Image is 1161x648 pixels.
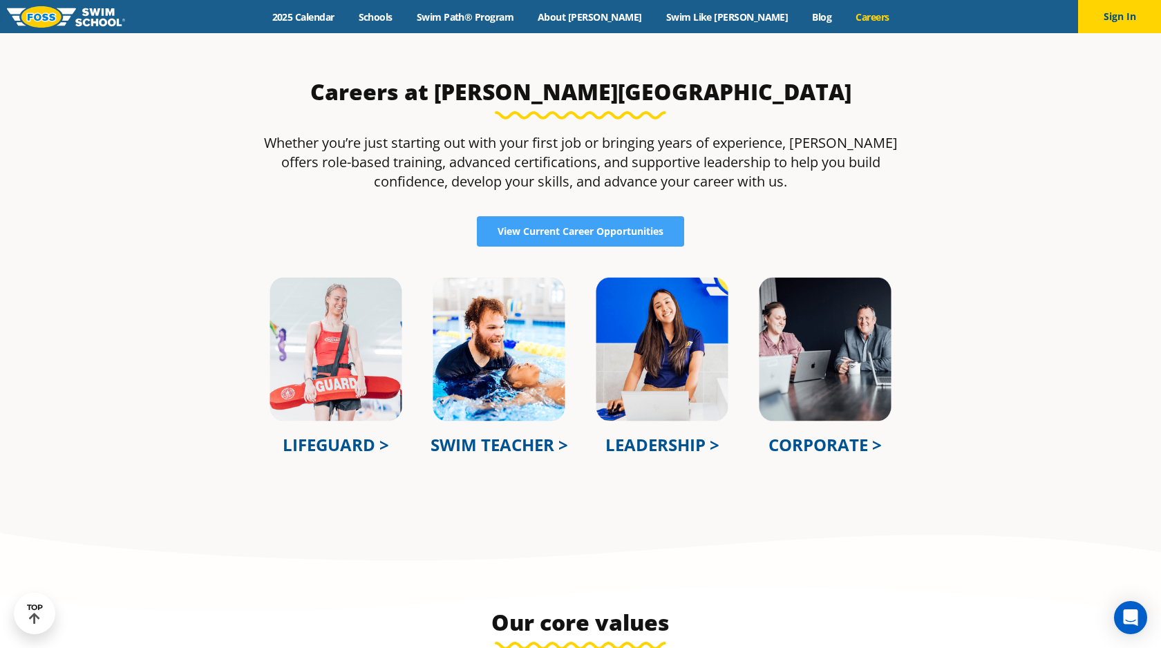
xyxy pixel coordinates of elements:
[254,133,907,191] p: Whether you’re just starting out with your first job or bringing years of experience, [PERSON_NAM...
[477,216,684,247] a: View Current Career Opportunities
[800,10,844,23] a: Blog
[404,10,525,23] a: Swim Path® Program
[254,78,907,106] h3: Careers at [PERSON_NAME][GEOGRAPHIC_DATA]
[1114,601,1147,634] div: Open Intercom Messenger
[27,603,43,625] div: TOP
[7,6,125,28] img: FOSS Swim School Logo
[283,433,389,456] a: LIFEGUARD >
[260,10,346,23] a: 2025 Calendar
[346,10,404,23] a: Schools
[498,227,663,236] span: View Current Career Opportunities
[605,433,719,456] a: LEADERSHIP >
[254,609,907,636] h3: Our core values
[431,433,568,456] a: SWIM TEACHER >
[844,10,901,23] a: Careers
[526,10,654,23] a: About [PERSON_NAME]
[768,433,882,456] a: CORPORATE >
[654,10,800,23] a: Swim Like [PERSON_NAME]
